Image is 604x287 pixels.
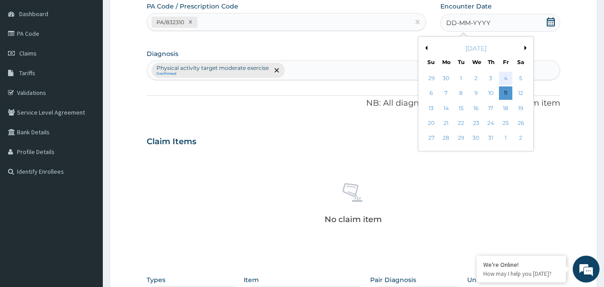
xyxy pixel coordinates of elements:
div: Choose Thursday, July 17th, 2025 [484,102,498,115]
textarea: Type your message and hit 'Enter' [4,192,170,223]
div: We [472,58,480,66]
div: Choose Sunday, July 20th, 2025 [425,116,438,130]
div: Choose Friday, July 25th, 2025 [499,116,512,130]
div: Mo [442,58,450,66]
div: Minimize live chat window [147,4,168,26]
div: Sa [517,58,525,66]
div: Choose Tuesday, July 29th, 2025 [455,132,468,145]
div: Choose Sunday, July 27th, 2025 [425,132,438,145]
div: Choose Tuesday, July 1st, 2025 [455,72,468,85]
div: Choose Sunday, June 29th, 2025 [425,72,438,85]
div: Choose Tuesday, July 15th, 2025 [455,102,468,115]
div: Th [487,58,495,66]
div: Choose Saturday, July 26th, 2025 [514,116,528,130]
div: Choose Wednesday, July 16th, 2025 [469,102,483,115]
div: Choose Tuesday, July 22nd, 2025 [455,116,468,130]
div: month 2025-07 [424,71,528,146]
div: Choose Wednesday, July 30th, 2025 [469,132,483,145]
div: Choose Friday, July 4th, 2025 [499,72,512,85]
label: Pair Diagnosis [370,275,416,284]
label: Encounter Date [440,2,492,11]
div: Choose Monday, July 7th, 2025 [439,87,453,100]
div: Choose Friday, August 1st, 2025 [499,132,512,145]
div: Choose Sunday, July 6th, 2025 [425,87,438,100]
label: Item [244,275,259,284]
span: We're online! [52,86,123,177]
span: Dashboard [19,10,48,18]
button: Next Month [524,46,529,50]
div: Choose Thursday, July 31st, 2025 [484,132,498,145]
p: How may I help you today? [483,270,559,278]
div: Choose Thursday, July 3rd, 2025 [484,72,498,85]
label: PA Code / Prescription Code [147,2,238,11]
label: Types [147,276,165,284]
div: Choose Wednesday, July 9th, 2025 [469,87,483,100]
div: Choose Thursday, July 10th, 2025 [484,87,498,100]
div: Choose Saturday, July 5th, 2025 [514,72,528,85]
div: Tu [457,58,465,66]
div: Choose Friday, July 11th, 2025 [499,87,512,100]
div: Choose Tuesday, July 8th, 2025 [455,87,468,100]
div: Choose Wednesday, July 2nd, 2025 [469,72,483,85]
div: Choose Friday, July 18th, 2025 [499,102,512,115]
button: Previous Month [423,46,427,50]
div: Choose Saturday, July 19th, 2025 [514,102,528,115]
div: Choose Monday, July 14th, 2025 [439,102,453,115]
div: Choose Saturday, August 2nd, 2025 [514,132,528,145]
div: Choose Monday, June 30th, 2025 [439,72,453,85]
span: Claims [19,49,37,57]
div: Choose Wednesday, July 23rd, 2025 [469,116,483,130]
div: Choose Saturday, July 12th, 2025 [514,87,528,100]
span: DD-MM-YYYY [446,18,490,27]
div: Fr [502,58,510,66]
div: Choose Monday, July 21st, 2025 [439,116,453,130]
p: NB: All diagnosis must be linked to a claim item [147,98,561,109]
div: Choose Monday, July 28th, 2025 [439,132,453,145]
div: Choose Sunday, July 13th, 2025 [425,102,438,115]
div: [DATE] [422,44,530,53]
span: Tariffs [19,69,35,77]
div: Su [427,58,435,66]
p: No claim item [325,215,382,224]
img: d_794563401_company_1708531726252_794563401 [17,45,36,67]
h3: Claim Items [147,137,196,147]
label: Unit Price [467,275,499,284]
div: We're Online! [483,261,559,269]
div: Choose Thursday, July 24th, 2025 [484,116,498,130]
div: Chat with us now [46,50,150,62]
div: PA/832310 [154,17,186,27]
label: Diagnosis [147,49,178,58]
